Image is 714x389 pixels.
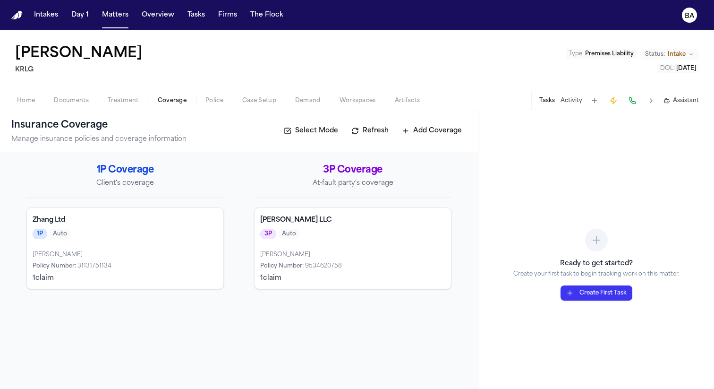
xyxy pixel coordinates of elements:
[305,263,342,269] span: 9534620758
[30,7,62,24] button: Intakes
[279,229,299,239] span: Auto
[585,51,634,57] span: Premises Liability
[260,216,445,225] h4: [PERSON_NAME] LLC
[569,51,584,57] span: Type :
[663,97,699,104] button: Assistant
[347,123,393,138] button: Refresh
[561,97,582,104] button: Activity
[660,66,675,71] span: DOL :
[158,97,187,104] span: Coverage
[673,97,699,104] span: Assistant
[50,229,70,239] span: Auto
[26,179,224,188] p: Client's coverage
[676,66,696,71] span: [DATE]
[33,274,218,283] div: 1 claim
[11,11,23,20] a: Home
[668,51,686,58] span: Intake
[340,97,376,104] span: Workspaces
[566,49,637,59] button: Edit Type: Premises Liability
[15,64,146,76] h2: KRLG
[607,94,620,107] button: Create Immediate Task
[395,97,420,104] span: Artifacts
[33,251,218,259] div: [PERSON_NAME]
[626,94,639,107] button: Make a Call
[246,7,287,24] button: The Flock
[11,118,128,133] h1: Insurance Coverage
[184,7,209,24] button: Tasks
[260,251,445,259] div: [PERSON_NAME]
[279,123,343,138] button: Select Mode
[33,263,76,269] span: Policy Number :
[108,97,139,104] span: Treatment
[11,135,187,144] p: Manage insurance policies and coverage information
[295,97,321,104] span: Demand
[645,51,665,58] span: Status:
[513,270,680,278] p: Create your first task to begin tracking work on this matter.
[138,7,178,24] button: Overview
[214,7,241,24] button: Firms
[397,123,467,138] button: Add Coverage
[657,64,699,73] button: Edit DOL: 1995-07-26
[17,97,35,104] span: Home
[15,45,143,62] button: Edit matter name
[54,97,89,104] span: Documents
[260,274,445,283] div: 1 claim
[242,97,276,104] span: Case Setup
[539,97,555,104] button: Tasks
[513,259,680,268] h3: Ready to get started?
[561,285,632,301] button: Create First Task
[33,229,47,239] span: 1P
[260,263,304,269] span: Policy Number :
[98,7,132,24] button: Matters
[260,229,276,239] span: 3P
[26,164,224,177] h2: 1P Coverage
[588,94,601,107] button: Add Task
[11,11,23,20] img: Finch Logo
[640,49,699,60] button: Change status from Intake
[205,97,223,104] span: Police
[33,216,218,225] h4: Zhang Ltd
[15,45,143,62] h1: [PERSON_NAME]
[77,263,111,269] span: 31131751134
[254,164,451,177] h2: 3P Coverage
[254,179,451,188] p: At-fault party's coverage
[68,7,93,24] button: Day 1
